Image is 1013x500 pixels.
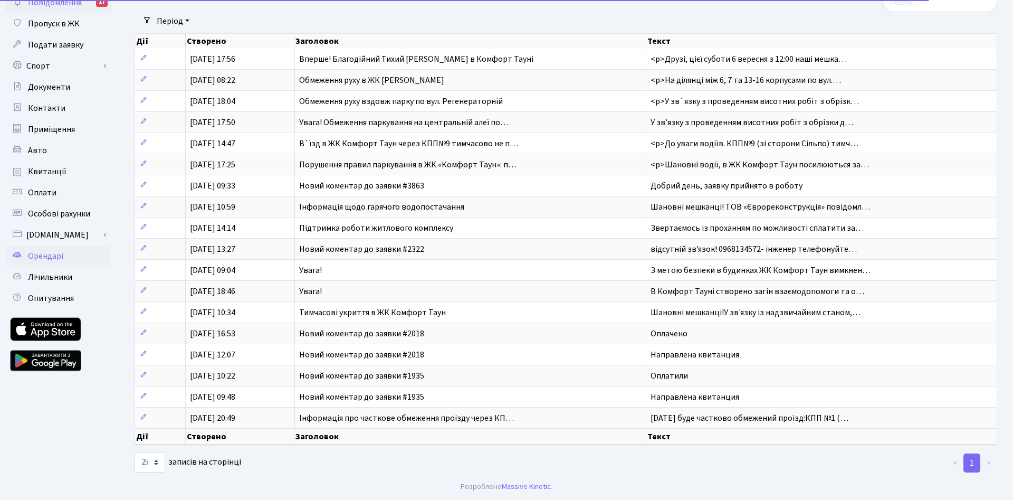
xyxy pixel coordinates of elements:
[651,53,847,65] span: <p>Друзі, цієї суботи 6 вересня з 12:00 наші мешка…
[5,246,111,267] a: Орендарі
[28,187,56,199] span: Оплати
[299,370,424,382] span: Новий коментар до заявки #1935
[299,201,464,213] span: Інформація щодо гарячого водопостачання
[651,370,688,382] span: Оплатили
[28,208,90,220] span: Особові рахунки
[5,119,111,140] a: Приміщення
[299,243,424,255] span: Новий коментар до заявки #2322
[651,286,864,297] span: В Комфорт Тауні створено загін взаємодопомоги та о…
[299,159,517,171] span: Порушення правил паркування в ЖК «Комфорт Таун»: п…
[299,391,424,403] span: Новий коментар до заявки #1935
[651,96,859,107] span: <p>У зв`язку з проведенням висотних робіт з обрізк…
[299,412,514,424] span: Інформація про часткове обмеження проїзду через КП…
[651,412,848,424] span: [DATE] буде частково обмежений проїзд:КПП №1 (…
[502,481,551,492] a: Massive Kinetic
[5,77,111,98] a: Документи
[190,74,235,86] span: [DATE] 08:22
[190,370,235,382] span: [DATE] 10:22
[135,452,165,473] select: записів на сторінці
[28,166,66,177] span: Квитанції
[299,307,446,318] span: Тимчасові укриття в ЖК Комфорт Таун
[651,74,841,86] span: <p>На ділянці між 6, 7 та 13-16 корпусами по вул.…
[299,265,322,276] span: Увага!
[190,286,235,297] span: [DATE] 18:46
[135,429,186,445] th: Дії
[190,222,235,234] span: [DATE] 14:14
[28,18,80,30] span: Пропуск в ЖК
[299,180,424,192] span: Новий коментар до заявки #3863
[651,391,739,403] span: Направлена квитанция
[190,328,235,339] span: [DATE] 16:53
[190,96,235,107] span: [DATE] 18:04
[190,53,235,65] span: [DATE] 17:56
[190,307,235,318] span: [DATE] 10:34
[461,481,552,493] div: Розроблено .
[651,159,869,171] span: <p>Шановні водії, в ЖК Комфорт Таун посилюються за…
[190,159,235,171] span: [DATE] 17:25
[190,265,235,276] span: [DATE] 09:04
[190,412,235,424] span: [DATE] 20:49
[190,391,235,403] span: [DATE] 09:48
[135,452,241,473] label: записів на сторінці
[651,307,861,318] span: Шановні мешканці!У зв'язку із надзвичайним станом,…
[651,138,858,149] span: <p>До уваги водіїв. КПП№9 (зі сторони Сільпо) тимч…
[28,124,75,135] span: Приміщення
[5,140,111,161] a: Авто
[190,180,235,192] span: [DATE] 09:33
[299,138,518,149] span: В`їзд в ЖК Комфорт Таун через КПП№9 тимчасово не п…
[5,98,111,119] a: Контакти
[5,267,111,288] a: Лічильники
[5,203,111,224] a: Особові рахунки
[135,34,186,49] th: Дії
[299,96,503,107] span: Обмеження руху вздовж парку по вул. Регенераторній
[294,429,646,445] th: Заголовок
[651,117,853,128] span: У звʼязку з проведенням висотних робіт з обрізки д…
[651,265,871,276] span: З метою безпеки в будинках ЖК Комфорт Таун вимкнен…
[28,250,63,262] span: Орендарі
[186,429,295,445] th: Створено
[651,243,857,255] span: відсутній зв'язок! 0968134572- інженер телефонуйте…
[28,81,70,93] span: Документи
[5,161,111,182] a: Квитанції
[28,293,74,304] span: Опитування
[299,328,424,339] span: Новий коментар до заявки #2018
[651,349,739,361] span: Направлена квитанция
[190,201,235,213] span: [DATE] 10:59
[646,34,997,49] th: Текст
[190,138,235,149] span: [DATE] 14:47
[5,34,111,55] a: Подати заявку
[152,12,194,30] a: Період
[5,55,111,77] a: Спорт
[963,454,980,473] a: 1
[28,39,83,51] span: Подати заявку
[299,74,444,86] span: Обмеження руху в ЖК [PERSON_NAME]
[651,180,802,192] span: Добрий день, заявку прийнято в роботу
[28,271,72,283] span: Лічильники
[299,53,533,65] span: Вперше! Благодійний Тихий [PERSON_NAME] в Комфорт Тауні
[299,349,424,361] span: Новий коментар до заявки #2018
[28,145,47,156] span: Авто
[651,328,687,339] span: Оплачено
[190,349,235,361] span: [DATE] 12:07
[28,102,65,114] span: Контакти
[651,201,870,213] span: Шановні мешканці! ТОВ «Єврореконструкція» повідомл…
[186,34,295,49] th: Створено
[5,182,111,203] a: Оплати
[5,13,111,34] a: Пропуск в ЖК
[190,117,235,128] span: [DATE] 17:50
[299,222,453,234] span: Підтримка роботи житлового комплексу
[651,222,864,234] span: Звертаємось із проханням по можливості сплатити за…
[5,224,111,246] a: [DOMAIN_NAME]
[190,243,235,255] span: [DATE] 13:27
[299,117,509,128] span: Увага! Обмеження паркування на центральній алеї по…
[294,34,646,49] th: Заголовок
[299,286,322,297] span: Увага!
[5,288,111,309] a: Опитування
[646,429,997,445] th: Текст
